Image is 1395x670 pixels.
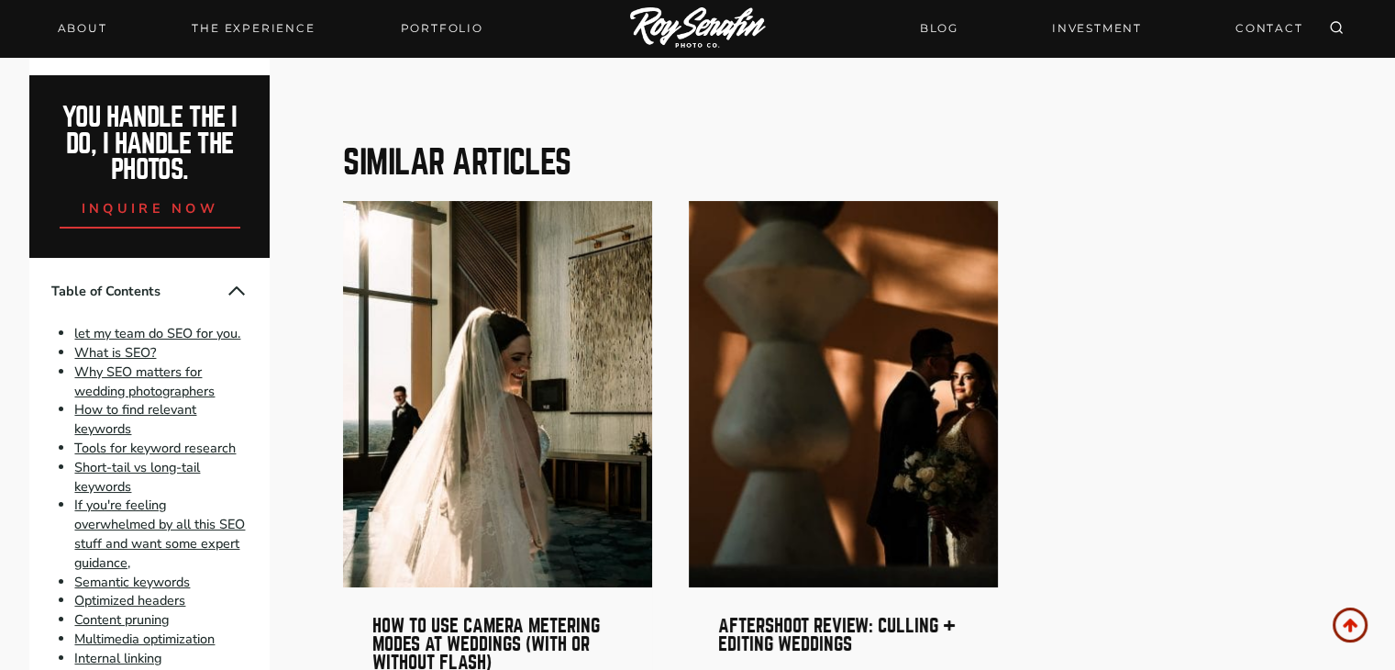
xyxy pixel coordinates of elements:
[74,439,236,457] a: Tools for keyword research
[60,184,241,229] a: inquire now
[74,497,245,572] a: If you're feeling overwhelmed by all this SEO stuff and want some expert guidance,
[226,280,248,302] button: Collapse Table of Contents
[47,16,118,41] a: About
[74,324,240,342] a: let my team do SEO for you.
[1323,16,1349,41] button: View Search Form
[74,649,161,667] a: Internal linking
[630,7,766,50] img: Logo of Roy Serafin Photo Co., featuring stylized text in white on a light background, representi...
[689,201,998,587] a: Bride and groom standing close together in soft lighting, with shadows creating an artistic backd...
[181,16,326,41] a: THE EXPERIENCE
[50,105,250,184] h2: You handle the i do, I handle the photos.
[74,401,196,439] a: How to find relevant keywords
[343,201,652,587] a: Bridal portrait of a smiling woman in a wedding dress and veil, standing in a modern venue with l...
[82,199,219,218] span: inquire now
[74,458,200,496] a: Short-tail vs long-tail keywords
[343,146,1343,179] h2: Similar Articles
[74,343,156,362] a: What is SEO?
[74,592,185,610] a: Optimized headers
[909,12,969,44] a: BLOG
[47,16,494,41] nav: Primary Navigation
[718,616,956,653] a: Aftershoot Review: Culling + Editing weddings
[1041,12,1153,44] a: INVESTMENT
[1224,12,1314,44] a: CONTACT
[909,12,1314,44] nav: Secondary Navigation
[1333,608,1367,642] a: Scroll to top
[343,201,652,587] img: How to Use Camera Metering Modes at Weddings (With or without flash) 7
[389,16,493,41] a: Portfolio
[51,282,226,301] span: Table of Contents
[74,573,190,591] a: Semantic keywords
[74,610,169,629] a: Content pruning
[74,363,215,400] a: Why SEO matters for wedding photographers
[74,630,215,648] a: Multimedia optimization
[689,201,998,587] img: Aftershoot Review: Culling + Editing weddings 8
